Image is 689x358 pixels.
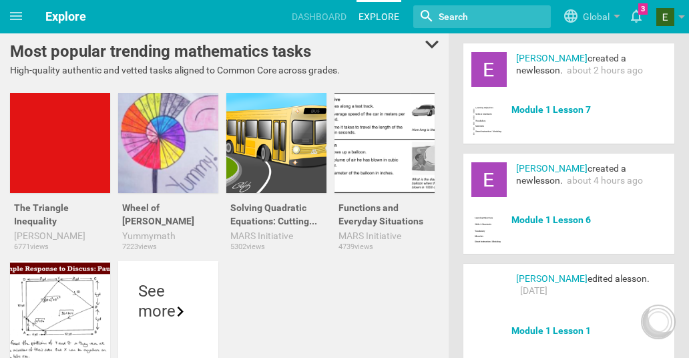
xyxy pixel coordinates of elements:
span: edited a lesson . [588,273,650,284]
a: Erica Denor [471,162,506,197]
div: Wheel of [PERSON_NAME] [118,193,218,229]
a: [PERSON_NAME] [516,53,588,63]
div: 4739 views [334,242,435,252]
div: more [138,301,198,321]
span: 2025-09-11T17:50:41.450080+00:00 [567,65,643,75]
a: Functions and Everyday SituationsMARS Initiative4739views [334,93,435,253]
div: Solving Quadratic Equations: Cutting Corners [226,193,326,229]
a: Yummymath [122,229,214,242]
a: Module 1 Lesson 7 [511,103,591,116]
a: Module 1 Lesson 6 [511,213,591,226]
div: High-quality authentic and vetted tasks aligned to Common Core across grades. [10,63,439,77]
span: 2025-09-03T15:47:36.436211+00:00 [520,285,547,296]
div: . [516,162,666,186]
a: MARS Initiative [230,229,322,242]
a: MARS Initiative [338,229,431,242]
span: 2025-09-11T16:21:55.302158+00:00 [567,175,643,186]
a: Dashboard [290,2,349,31]
span: Explore [45,9,86,23]
a: Wheel of [PERSON_NAME]Yummymath7223views [118,93,218,253]
div: 7223 views [118,242,218,252]
a: The Triangle Inequality[PERSON_NAME]6771views [10,93,110,253]
a: Stuart Simpson [471,273,506,307]
div: Functions and Everyday Situations [334,193,435,229]
a: Explore [357,2,401,31]
div: 5302 views [226,242,326,252]
a: [PERSON_NAME] [14,229,106,242]
span: created a new lesson [516,53,626,75]
input: Search [437,8,519,25]
div: 6771 views [10,242,110,252]
a: Solving Quadratic Equations: Cutting CornersMARS Initiative5302views [226,93,326,253]
a: Erica Denor [471,52,506,87]
div: . [516,52,666,76]
div: Most popular trending mathematics tasks [10,39,311,63]
a: [PERSON_NAME] [516,163,588,174]
a: [PERSON_NAME] [516,273,588,284]
div: The Triangle Inequality [10,193,110,229]
a: Module 1 Lesson 1 [511,324,591,337]
div: See [138,281,198,301]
